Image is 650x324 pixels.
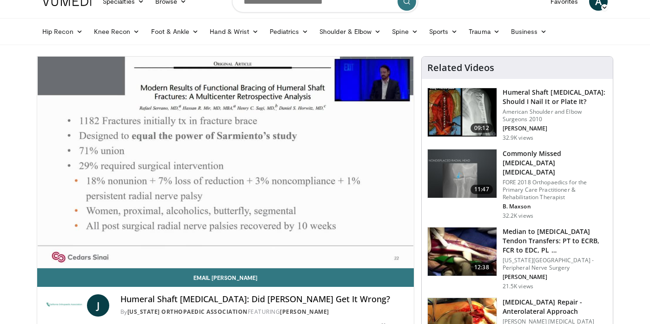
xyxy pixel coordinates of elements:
[280,308,329,316] a: [PERSON_NAME]
[314,22,386,41] a: Shoulder & Elbow
[505,22,553,41] a: Business
[463,22,505,41] a: Trauma
[428,88,497,136] img: sot_1.png.150x105_q85_crop-smart_upscale.jpg
[428,227,497,276] img: 304908_0001_1.png.150x105_q85_crop-smart_upscale.jpg
[424,22,464,41] a: Sports
[386,22,423,41] a: Spine
[503,149,607,177] h3: Commonly Missed [MEDICAL_DATA] [MEDICAL_DATA]
[427,227,607,290] a: 12:38 Median to [MEDICAL_DATA] Tendon Transfers: PT to ECRB, FCR to EDC, PL … [US_STATE][GEOGRAPH...
[471,123,493,133] span: 09:12
[428,149,497,198] img: b2c65235-e098-4cd2-ab0f-914df5e3e270.150x105_q85_crop-smart_upscale.jpg
[427,149,607,220] a: 11:47 Commonly Missed [MEDICAL_DATA] [MEDICAL_DATA] FORE 2018 Orthopaedics for the Primary Care P...
[37,57,414,268] video-js: Video Player
[427,88,607,142] a: 09:12 Humeral Shaft [MEDICAL_DATA]: Should I Nail It or Plate It? American Shoulder and Elbow Sur...
[503,257,607,272] p: [US_STATE][GEOGRAPHIC_DATA] - Peripheral Nerve Surgery
[45,294,83,317] img: California Orthopaedic Association
[503,88,607,106] h3: Humeral Shaft [MEDICAL_DATA]: Should I Nail It or Plate It?
[471,185,493,194] span: 11:47
[503,227,607,255] h3: Median to [MEDICAL_DATA] Tendon Transfers: PT to ECRB, FCR to EDC, PL …
[503,203,607,210] p: B. Maxson
[146,22,205,41] a: Foot & Ankle
[264,22,314,41] a: Pediatrics
[503,283,533,290] p: 21.5K views
[471,263,493,272] span: 12:38
[127,308,248,316] a: [US_STATE] Orthopaedic Association
[88,22,146,41] a: Knee Recon
[503,179,607,201] p: FORE 2018 Orthopaedics for the Primary Care Practitioner & Rehabilitation Therapist
[503,125,607,132] p: [PERSON_NAME]
[120,294,406,305] h4: Humeral Shaft [MEDICAL_DATA]: Did [PERSON_NAME] Get It Wrong?
[204,22,264,41] a: Hand & Wrist
[503,298,607,316] h3: [MEDICAL_DATA] Repair - Anterolateral Approach
[503,108,607,123] p: American Shoulder and Elbow Surgeons 2010
[87,294,109,317] a: J
[503,212,533,220] p: 32.2K views
[37,268,414,287] a: Email [PERSON_NAME]
[503,134,533,142] p: 32.9K views
[37,22,88,41] a: Hip Recon
[120,308,406,316] div: By FEATURING
[427,62,494,73] h4: Related Videos
[503,273,607,281] p: [PERSON_NAME]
